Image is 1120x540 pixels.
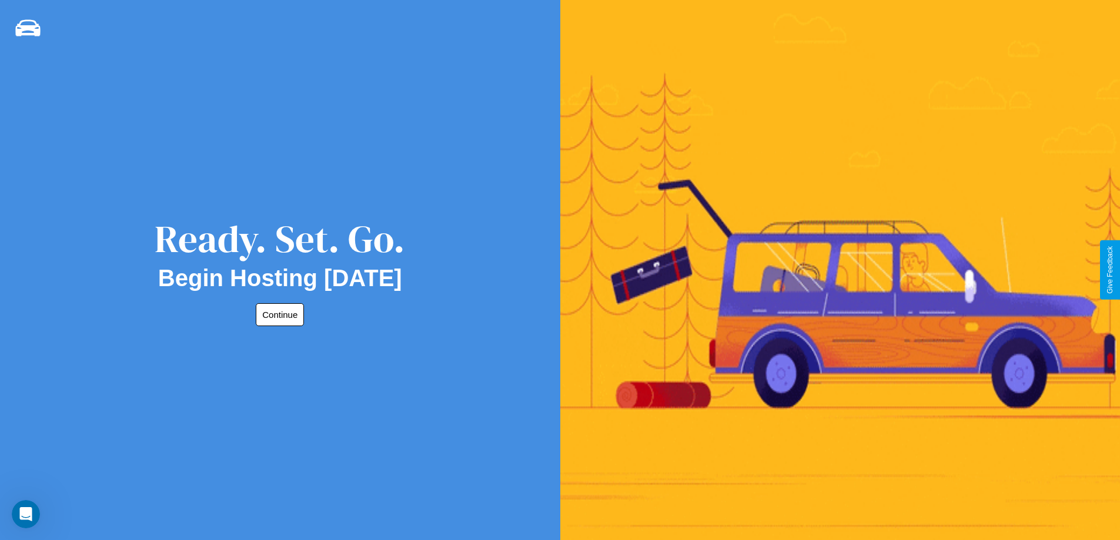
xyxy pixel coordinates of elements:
[12,500,40,528] iframe: Intercom live chat
[256,303,304,326] button: Continue
[155,213,405,265] div: Ready. Set. Go.
[158,265,402,291] h2: Begin Hosting [DATE]
[1106,246,1114,294] div: Give Feedback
